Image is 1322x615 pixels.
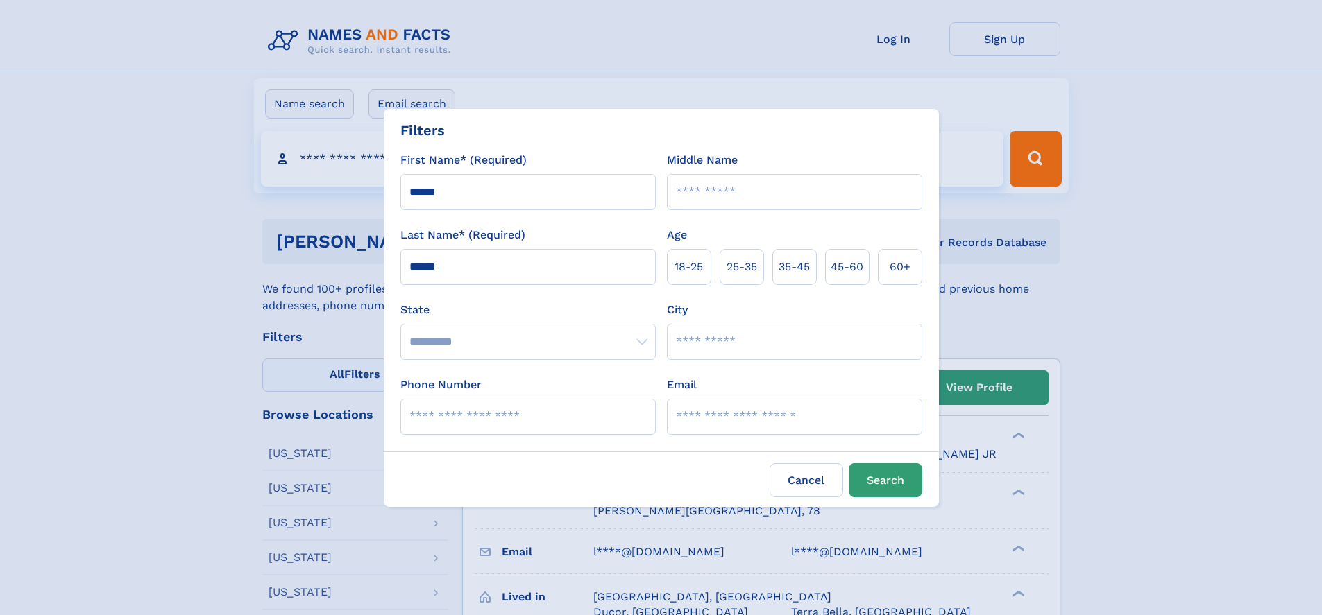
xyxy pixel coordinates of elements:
[400,120,445,141] div: Filters
[667,376,697,393] label: Email
[667,302,688,318] label: City
[727,259,757,275] span: 25‑35
[675,259,703,275] span: 18‑25
[667,227,687,243] label: Age
[849,463,922,497] button: Search
[831,259,863,275] span: 45‑60
[770,463,843,497] label: Cancel
[400,227,525,243] label: Last Name* (Required)
[890,259,910,275] span: 60+
[400,302,656,318] label: State
[779,259,810,275] span: 35‑45
[400,152,527,168] label: First Name* (Required)
[400,376,482,393] label: Phone Number
[667,152,738,168] label: Middle Name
